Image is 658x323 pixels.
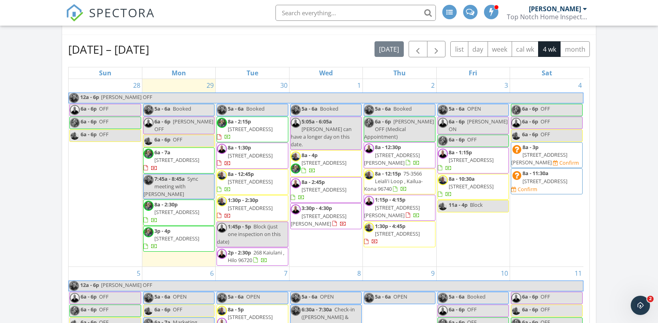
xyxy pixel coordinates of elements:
img: top_notch_photos3.jpg [364,196,374,206]
span: [PERSON_NAME] OFF [154,118,213,133]
a: Go to October 5, 2025 [135,267,142,280]
a: 8a - 2:15p [STREET_ADDRESS] [217,118,273,140]
span: 1:30p - 2:30p [228,196,258,204]
a: 2p - 2:30p 268 Kaiulani , Hilo 96720 [228,249,284,264]
span: 6a - 6p [81,293,97,300]
img: img_3565_2.jpg [438,105,448,115]
a: 8a - 12:15p 75-3566 Leiali'i Loop , Kailua-Kona 96740 [364,170,423,192]
span: 6a - 6p [154,306,170,313]
img: img_5245_3.jpg [217,118,227,128]
td: Go to October 3, 2025 [436,79,510,267]
span: 6a - 6p [522,306,538,313]
button: Previous [409,41,427,57]
img: logo_orange.svg [13,13,19,19]
span: 8a - 3p [522,143,539,151]
td: Go to September 29, 2025 [142,79,215,267]
span: 5a - 6a [449,293,465,300]
span: Booked [173,105,191,112]
a: 8a - 1:15p [STREET_ADDRESS] [438,149,494,171]
a: 3:30p - 4:30p [STREET_ADDRESS][PERSON_NAME] [290,203,362,229]
span: 6a - 6p [81,306,97,313]
span: 6a - 6p [81,118,97,125]
a: 8a - 4p [STREET_ADDRESS] [302,151,346,174]
a: Wednesday [318,67,334,79]
td: Go to September 30, 2025 [216,79,289,267]
span: 8a - 2:15p [228,118,251,125]
div: Confirm [518,186,537,192]
a: 8a - 11:30a [STREET_ADDRESS] [522,170,567,184]
span: 6a - 6p [81,105,97,112]
span: Block (just one inspection on this date) [217,223,281,245]
span: [STREET_ADDRESS] [302,159,346,166]
img: img_5245_3.jpg [511,105,521,115]
button: week [488,41,512,57]
span: 5a - 6a [228,293,244,300]
a: 8a - 2:30p [STREET_ADDRESS] [143,200,215,226]
span: 8a - 12:45p [228,170,254,178]
span: 12a - 6p [80,93,99,103]
span: 6a - 6p [375,118,391,125]
span: 75-3566 Leiali'i Loop , Kailua-Kona 96740 [364,170,423,192]
img: img_3565_2.jpg [291,293,301,303]
a: 8a - 2:45p [STREET_ADDRESS] [290,177,362,203]
span: [PERSON_NAME] ON [449,118,508,133]
a: Monday [170,67,188,79]
span: 11a - 4p [449,201,468,208]
div: Domain: [DOMAIN_NAME] [21,21,88,27]
span: [STREET_ADDRESS][PERSON_NAME] [364,151,420,166]
span: 3:30p - 4:30p [302,204,332,212]
td: Go to October 1, 2025 [289,79,362,267]
a: Go to October 2, 2025 [429,79,436,92]
a: Confirm [553,159,579,167]
img: img_3565_2.jpg [69,281,79,291]
img: top_notch_photos3.jpg [217,223,227,233]
a: 1:30p - 2:30p [STREET_ADDRESS] [217,196,273,219]
span: [STREET_ADDRESS] [154,208,199,216]
img: img_3565_2.jpg [217,293,227,303]
a: Friday [467,67,479,79]
span: 5a - 6a [302,105,318,112]
span: 6a - 6p [449,118,465,125]
a: 8a - 11:30a [STREET_ADDRESS] Confirm [511,168,583,194]
button: month [560,41,590,57]
span: 8a - 4p [302,151,318,159]
span: 6a - 6p [522,118,538,125]
div: [PERSON_NAME] [529,5,581,13]
img: img_3565_2.jpg [364,105,374,115]
span: 5a - 6a [375,293,391,300]
a: Go to October 4, 2025 [577,79,583,92]
span: [STREET_ADDRESS] [449,156,494,164]
img: top_notch_photos3.jpg [511,118,521,128]
span: 1:15p - 4:15p [375,196,405,203]
a: 8a - 1:30p [STREET_ADDRESS] [217,144,273,166]
span: 5a - 6a [449,105,465,112]
span: 8a - 1:30p [228,144,251,151]
img: top_notch_photos3.jpg [144,118,154,128]
a: 8a - 2:45p [STREET_ADDRESS] [291,178,346,201]
img: img_5245_3.jpg [438,136,448,146]
a: SPECTORA [66,11,155,28]
img: 8522d4b3c1d44aee8db27e0cc78d6033.jpeg [511,306,521,316]
img: tab_domain_overview_orange.svg [22,46,28,53]
a: 8a - 12:45p [STREET_ADDRESS] [217,169,288,195]
img: 8522d4b3c1d44aee8db27e0cc78d6033.jpeg [438,201,448,211]
a: Go to September 30, 2025 [279,79,289,92]
span: OFF [173,306,182,313]
a: 8a - 10:30a [STREET_ADDRESS] [437,174,509,200]
img: top_notch_photos3.jpg [438,306,448,316]
span: SPECTORA [89,4,155,21]
button: day [468,41,488,57]
a: Go to October 6, 2025 [209,267,215,280]
a: 1:30p - 2:30p [STREET_ADDRESS] [217,195,288,221]
a: 8a - 12:45p [STREET_ADDRESS] [217,170,273,193]
div: Top Notch Home Inspections [507,13,587,21]
span: OFF [99,105,109,112]
span: OPEN [173,293,187,300]
span: [STREET_ADDRESS] [154,156,199,164]
div: Confirm [559,159,579,166]
a: Thursday [392,67,407,79]
img: top_notch_photos3.jpg [291,178,301,188]
img: top_notch_photos3.jpg [217,249,227,259]
img: top_notch_photos3.jpg [438,118,448,128]
span: [PERSON_NAME] OFF [101,93,152,101]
